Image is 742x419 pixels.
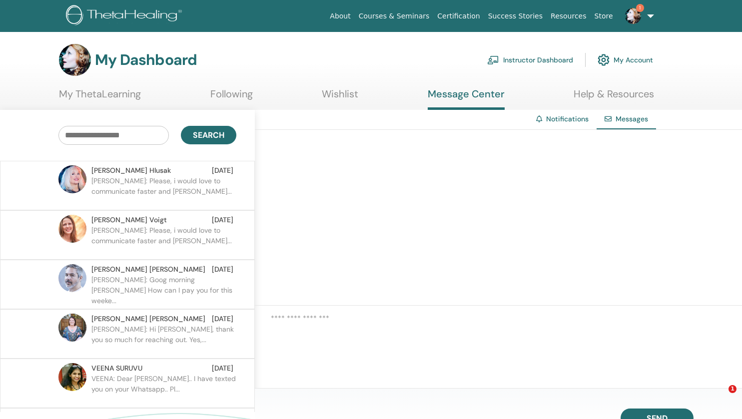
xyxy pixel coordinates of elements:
[193,130,224,140] span: Search
[598,49,653,71] a: My Account
[58,165,86,193] img: default.jpg
[91,324,236,354] p: [PERSON_NAME]: Hi [PERSON_NAME], thank you so much for reaching out. Yes,...
[66,5,185,27] img: logo.png
[58,314,86,342] img: default.jpg
[91,225,236,255] p: [PERSON_NAME]: Please, i would love to communicate faster and [PERSON_NAME]...
[59,88,141,107] a: My ThetaLearning
[574,88,654,107] a: Help & Resources
[546,114,589,123] a: Notifications
[598,51,610,68] img: cog.svg
[487,49,573,71] a: Instructor Dashboard
[636,4,644,12] span: 1
[91,215,167,225] span: [PERSON_NAME] Voigt
[355,7,434,25] a: Courses & Seminars
[326,7,354,25] a: About
[212,165,233,176] span: [DATE]
[91,165,171,176] span: [PERSON_NAME] Hlusak
[708,385,732,409] iframe: Intercom live chat
[212,363,233,374] span: [DATE]
[547,7,591,25] a: Resources
[95,51,197,69] h3: My Dashboard
[625,8,641,24] img: default.jpg
[58,215,86,243] img: default.jpg
[91,363,142,374] span: VEENA SURUVU
[484,7,547,25] a: Success Stories
[210,88,253,107] a: Following
[212,215,233,225] span: [DATE]
[212,264,233,275] span: [DATE]
[58,363,86,391] img: default.jpg
[91,176,236,206] p: [PERSON_NAME]: Please, i would love to communicate faster and [PERSON_NAME]...
[181,126,236,144] button: Search
[59,44,91,76] img: default.jpg
[91,275,236,305] p: [PERSON_NAME]: Goog morning [PERSON_NAME] How can I pay you for this weeke...
[91,264,205,275] span: [PERSON_NAME] [PERSON_NAME]
[58,264,86,292] img: default.jpg
[487,55,499,64] img: chalkboard-teacher.svg
[591,7,617,25] a: Store
[322,88,358,107] a: Wishlist
[91,374,236,404] p: VEENA: Dear [PERSON_NAME].. I have texted you on your Whatsapp.. Pl...
[616,114,648,123] span: Messages
[433,7,484,25] a: Certification
[91,314,205,324] span: [PERSON_NAME] [PERSON_NAME]
[729,385,737,393] span: 1
[212,314,233,324] span: [DATE]
[428,88,505,110] a: Message Center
